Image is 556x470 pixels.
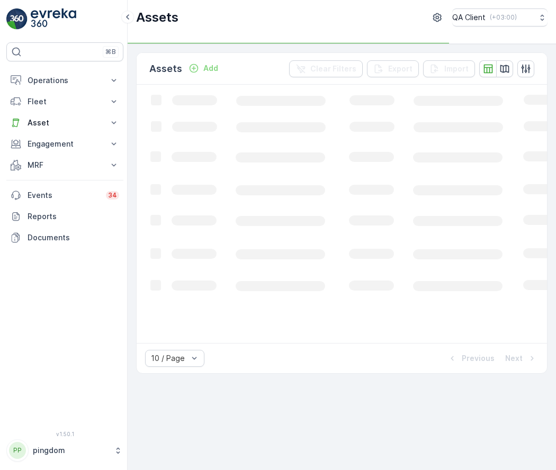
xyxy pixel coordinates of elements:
a: Reports [6,206,123,227]
button: QA Client(+03:00) [452,8,548,26]
button: Clear Filters [289,60,363,77]
p: Assets [149,61,182,76]
p: Previous [462,353,495,364]
p: MRF [28,160,102,170]
button: Export [367,60,419,77]
button: PPpingdom [6,439,123,462]
button: Engagement [6,133,123,155]
p: ( +03:00 ) [490,13,517,22]
p: Documents [28,232,119,243]
button: Next [504,352,539,365]
span: v 1.50.1 [6,431,123,437]
button: Asset [6,112,123,133]
p: Asset [28,118,102,128]
p: Clear Filters [310,64,356,74]
a: Events34 [6,185,123,206]
p: Export [388,64,412,74]
p: Engagement [28,139,102,149]
a: Documents [6,227,123,248]
p: Reports [28,211,119,222]
p: Import [444,64,469,74]
p: 34 [108,191,117,200]
p: Events [28,190,100,201]
button: Previous [446,352,496,365]
p: ⌘B [105,48,116,56]
button: Add [184,62,222,75]
div: PP [9,442,26,459]
button: MRF [6,155,123,176]
p: QA Client [452,12,486,23]
p: Add [203,63,218,74]
button: Fleet [6,91,123,112]
p: Operations [28,75,102,86]
button: Operations [6,70,123,91]
p: pingdom [33,445,109,456]
button: Import [423,60,475,77]
p: Fleet [28,96,102,107]
p: Assets [136,9,178,26]
img: logo [6,8,28,30]
img: logo_light-DOdMpM7g.png [31,8,76,30]
p: Next [505,353,523,364]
